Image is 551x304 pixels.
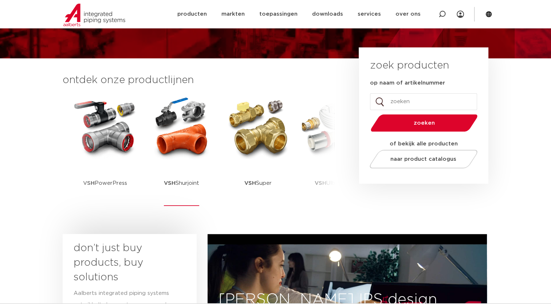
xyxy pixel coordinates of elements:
[389,120,459,126] span: zoeken
[302,95,367,206] a: VSHUltraPress
[164,180,176,186] strong: VSH
[370,93,477,110] input: zoeken
[149,95,215,206] a: VSHShurjoint
[315,180,326,186] strong: VSH
[315,160,354,206] p: UltraPress
[72,95,138,206] a: VSHPowerPress
[63,73,334,87] h3: ontdek onze productlijnen
[83,160,127,206] p: PowerPress
[370,79,445,87] label: op naam of artikelnummer
[370,58,449,73] h3: zoek producten
[367,114,480,132] button: zoeken
[74,241,173,285] h3: don’t just buy products, buy solutions
[164,160,199,206] p: Shurjoint
[367,150,479,168] a: naar product catalogus
[83,180,95,186] strong: VSH
[390,156,456,162] span: naar product catalogus
[390,141,458,147] strong: of bekijk alle producten
[244,160,272,206] p: Super
[244,180,256,186] strong: VSH
[225,95,291,206] a: VSHSuper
